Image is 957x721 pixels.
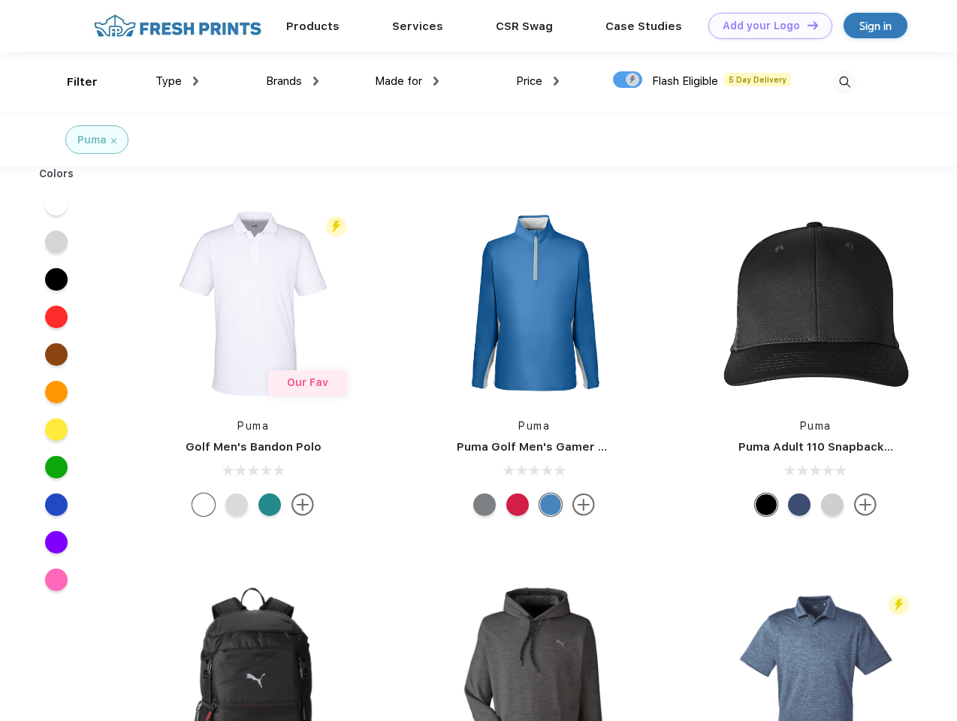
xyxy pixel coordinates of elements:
[716,204,916,403] img: func=resize&h=266
[67,74,98,91] div: Filter
[652,74,718,88] span: Flash Eligible
[473,493,496,516] div: Quiet Shade
[434,204,634,403] img: func=resize&h=266
[496,20,553,33] a: CSR Swag
[313,77,318,86] img: dropdown.png
[516,74,542,88] span: Price
[433,77,439,86] img: dropdown.png
[155,74,182,88] span: Type
[266,74,302,88] span: Brands
[77,132,107,148] div: Puma
[518,420,550,432] a: Puma
[237,420,269,432] a: Puma
[153,204,353,403] img: func=resize&h=266
[821,493,844,516] div: Quarry Brt Whit
[554,77,559,86] img: dropdown.png
[889,595,909,615] img: flash_active_toggle.svg
[326,216,346,237] img: flash_active_toggle.svg
[258,493,281,516] div: Green Lagoon
[724,73,791,86] span: 5 Day Delivery
[800,420,832,432] a: Puma
[832,70,857,95] img: desktop_search.svg
[28,166,86,182] div: Colors
[859,17,892,35] div: Sign in
[808,21,818,29] img: DT
[89,13,266,39] img: fo%20logo%202.webp
[186,440,322,454] a: Golf Men's Bandon Polo
[392,20,443,33] a: Services
[193,77,198,86] img: dropdown.png
[854,493,877,516] img: more.svg
[457,440,694,454] a: Puma Golf Men's Gamer Golf Quarter-Zip
[286,20,340,33] a: Products
[225,493,248,516] div: High Rise
[572,493,595,516] img: more.svg
[291,493,314,516] img: more.svg
[788,493,811,516] div: Peacoat Qut Shd
[287,376,328,388] span: Our Fav
[192,493,215,516] div: Bright White
[844,13,907,38] a: Sign in
[506,493,529,516] div: Ski Patrol
[539,493,562,516] div: Bright Cobalt
[755,493,777,516] div: Pma Blk Pma Blk
[375,74,422,88] span: Made for
[111,138,116,143] img: filter_cancel.svg
[723,20,800,32] div: Add your Logo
